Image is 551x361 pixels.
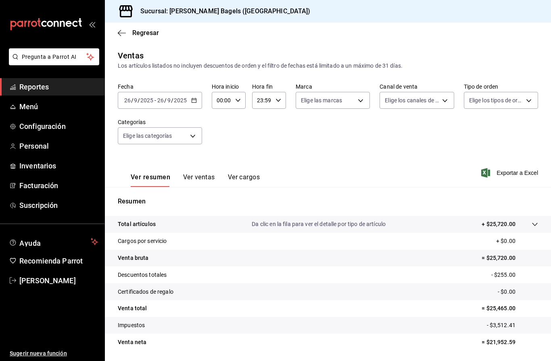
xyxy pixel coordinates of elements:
label: Canal de venta [380,84,454,89]
input: ---- [173,97,187,104]
span: / [131,97,134,104]
span: Pregunta a Parrot AI [22,53,87,61]
span: Personal [19,141,98,151]
span: Reportes [19,81,98,92]
p: + $25,720.00 [482,220,516,228]
span: - [154,97,156,104]
p: - $255.00 [491,271,538,279]
span: Ayuda [19,237,88,247]
button: Ver ventas [183,173,215,187]
span: Recomienda Parrot [19,255,98,266]
span: Suscripción [19,200,98,211]
input: -- [134,97,138,104]
span: [PERSON_NAME] [19,275,98,286]
p: Total artículos [118,220,156,228]
span: Inventarios [19,160,98,171]
div: Los artículos listados no incluyen descuentos de orden y el filtro de fechas está limitado a un m... [118,62,538,70]
div: navigation tabs [131,173,260,187]
input: ---- [140,97,154,104]
button: Ver resumen [131,173,170,187]
span: / [138,97,140,104]
input: -- [124,97,131,104]
span: / [164,97,167,104]
span: Elige las categorías [123,132,172,140]
button: Regresar [118,29,159,37]
button: Exportar a Excel [483,168,538,178]
p: Da clic en la fila para ver el detalle por tipo de artículo [252,220,386,228]
p: Venta total [118,304,147,313]
button: Ver cargos [228,173,260,187]
h3: Sucursal: [PERSON_NAME] Bagels ([GEOGRAPHIC_DATA]) [134,6,311,16]
p: = $21,952.59 [482,338,538,346]
p: Venta neta [118,338,146,346]
span: Sugerir nueva función [10,349,98,358]
label: Hora inicio [212,84,246,89]
p: Resumen [118,197,538,206]
p: - $0.00 [498,288,538,296]
p: Venta bruta [118,254,148,262]
label: Fecha [118,84,202,89]
button: open_drawer_menu [89,21,95,27]
span: Facturación [19,180,98,191]
button: Pregunta a Parrot AI [9,48,99,65]
span: Elige los tipos de orden [469,96,523,104]
span: Elige los canales de venta [385,96,439,104]
span: / [171,97,173,104]
p: Cargos por servicio [118,237,167,245]
label: Categorías [118,119,202,125]
p: = $25,465.00 [482,304,538,313]
div: Ventas [118,50,144,62]
span: Configuración [19,121,98,132]
label: Hora fin [252,84,286,89]
label: Tipo de orden [464,84,538,89]
span: Regresar [132,29,159,37]
label: Marca [296,84,370,89]
span: Menú [19,101,98,112]
span: Elige las marcas [301,96,342,104]
a: Pregunta a Parrot AI [6,58,99,67]
p: Certificados de regalo [118,288,173,296]
p: + $0.00 [496,237,538,245]
p: Impuestos [118,321,145,330]
p: Descuentos totales [118,271,167,279]
input: -- [167,97,171,104]
p: - $3,512.41 [487,321,538,330]
p: = $25,720.00 [482,254,538,262]
input: -- [157,97,164,104]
